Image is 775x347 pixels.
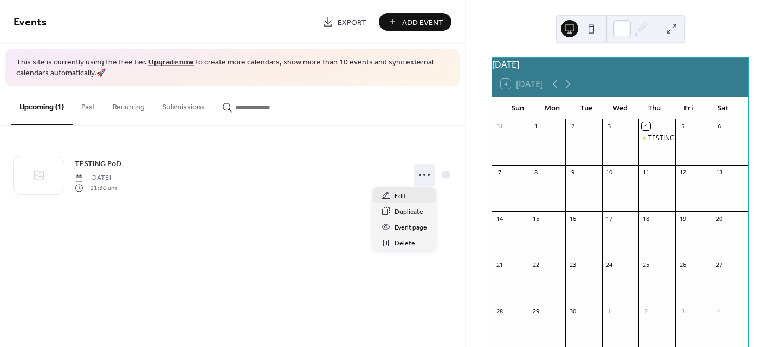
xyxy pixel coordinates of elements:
[715,261,723,269] div: 27
[395,238,415,249] span: Delete
[104,86,153,124] button: Recurring
[605,122,613,130] div: 3
[75,173,117,183] span: [DATE]
[637,97,671,119] div: Thu
[495,168,503,176] div: 7
[679,168,687,176] div: 12
[679,307,687,315] div: 3
[679,214,687,222] div: 19
[73,86,104,124] button: Past
[715,168,723,176] div: 13
[569,122,577,130] div: 2
[605,168,613,176] div: 10
[569,307,577,315] div: 30
[715,122,723,130] div: 6
[648,134,689,143] div: TESTING PoD
[569,261,577,269] div: 23
[501,97,535,119] div: Sun
[638,134,675,143] div: TESTING PoD
[569,97,603,119] div: Tue
[535,97,569,119] div: Mon
[642,214,650,222] div: 18
[642,261,650,269] div: 25
[11,86,73,125] button: Upcoming (1)
[75,159,121,170] span: TESTING PoD
[605,261,613,269] div: 24
[532,122,540,130] div: 1
[148,55,194,70] a: Upgrade now
[679,122,687,130] div: 5
[603,97,637,119] div: Wed
[679,261,687,269] div: 26
[75,158,121,170] a: TESTING PoD
[706,97,740,119] div: Sat
[532,307,540,315] div: 29
[569,214,577,222] div: 16
[402,17,443,28] span: Add Event
[153,86,214,124] button: Submissions
[314,13,374,31] a: Export
[75,183,117,193] span: 11:30 am
[642,307,650,315] div: 2
[395,222,427,233] span: Event page
[642,122,650,130] div: 4
[569,168,577,176] div: 9
[715,214,723,222] div: 20
[379,13,451,31] button: Add Event
[532,214,540,222] div: 15
[492,58,748,71] div: [DATE]
[605,214,613,222] div: 17
[395,206,423,218] span: Duplicate
[671,97,706,119] div: Fri
[395,191,406,202] span: Edit
[642,168,650,176] div: 11
[495,307,503,315] div: 28
[495,122,503,130] div: 31
[14,12,47,33] span: Events
[495,261,503,269] div: 21
[715,307,723,315] div: 4
[338,17,366,28] span: Export
[532,168,540,176] div: 8
[532,261,540,269] div: 22
[605,307,613,315] div: 1
[16,57,449,78] span: This site is currently using the free tier. to create more calendars, show more than 10 events an...
[495,214,503,222] div: 14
